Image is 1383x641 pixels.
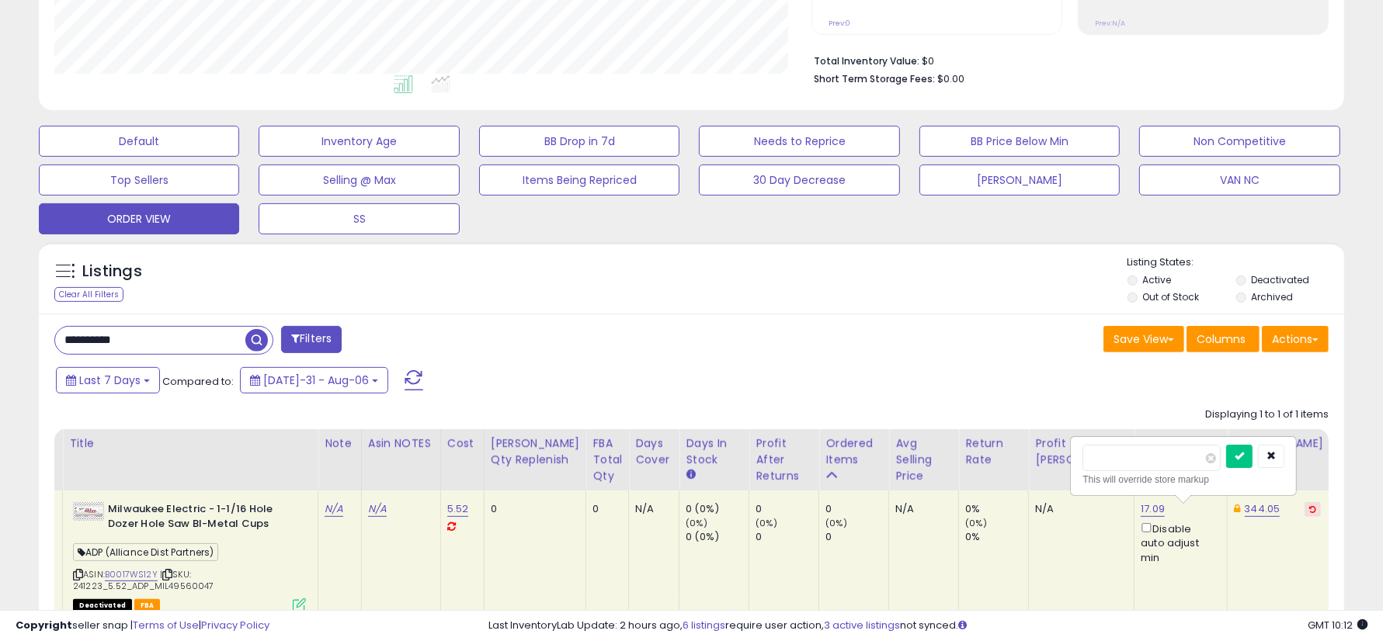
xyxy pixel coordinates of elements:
div: N/A [635,502,667,516]
button: Top Sellers [39,165,239,196]
a: Terms of Use [133,618,199,632]
div: Min Price [1141,435,1221,452]
div: 0 [825,530,888,544]
div: Clear All Filters [54,287,123,302]
th: CSV column name: cust_attr_1_ Asin NOTES [361,429,440,490]
span: ADP (Alliance Dist Partners) [73,543,218,561]
button: [PERSON_NAME] [919,165,1120,196]
button: Last 7 Days [56,367,160,393]
div: Profit [PERSON_NAME] [1035,435,1128,468]
div: 0 (0%) [686,530,749,544]
small: Prev: 0 [829,19,850,28]
button: ORDER VIEW [39,203,239,234]
th: Please note that this number is a calculation based on your required days of coverage and your ve... [484,429,586,490]
div: 0 [756,530,818,544]
div: [PERSON_NAME] [1234,435,1326,452]
span: Columns [1197,331,1246,347]
small: Days In Stock. [686,468,695,482]
div: N/A [895,502,947,516]
label: Active [1142,273,1171,286]
button: Default [39,126,239,157]
div: [PERSON_NAME] Qty Replenish [491,435,580,468]
button: BB Drop in 7d [479,126,679,157]
button: Save View [1103,326,1184,352]
div: 0 [592,502,617,516]
span: | SKU: 241223_5.52_ADP_MIL49560047 [73,568,214,591]
strong: Copyright [16,618,72,632]
div: Title [69,435,311,452]
div: 0% [965,530,1028,544]
a: 5.52 [447,501,469,517]
div: Cost [447,435,478,452]
span: 2025-08-14 10:12 GMT [1308,618,1367,632]
div: Days Cover [635,435,672,468]
b: Total Inventory Value: [814,54,919,68]
div: Return Rate [965,435,1022,468]
button: BB Price Below Min [919,126,1120,157]
a: N/A [325,501,343,517]
small: (0%) [825,517,847,529]
span: [DATE]-31 - Aug-06 [263,372,369,388]
img: 41L0cOZtjKL._SL40_.jpg [73,502,104,521]
h5: Listings [82,261,142,282]
button: Inventory Age [259,126,459,157]
a: 17.09 [1141,501,1165,517]
div: Profit After Returns [756,435,812,484]
button: [DATE]-31 - Aug-06 [240,367,388,393]
div: Note [325,435,355,452]
b: Short Term Storage Fees: [814,72,935,85]
div: Last InventoryLab Update: 2 hours ago, require user action, not synced. [488,618,1367,633]
div: Days In Stock [686,435,742,468]
a: 3 active listings [824,618,900,632]
div: seller snap | | [16,618,269,633]
label: Out of Stock [1142,290,1199,303]
a: N/A [368,501,387,517]
button: VAN NC [1139,165,1340,196]
div: Displaying 1 to 1 of 1 items [1205,407,1329,422]
div: Disable auto adjust min [1141,520,1215,565]
button: 30 Day Decrease [699,165,899,196]
button: Needs to Reprice [699,126,899,157]
a: B0017WS12Y [105,568,158,581]
button: Non Competitive [1139,126,1340,157]
li: $0 [814,50,1317,69]
div: Avg Selling Price [895,435,952,484]
a: 344.05 [1245,501,1280,517]
button: Actions [1262,326,1329,352]
small: (0%) [686,517,707,529]
button: SS [259,203,459,234]
label: Archived [1251,290,1293,303]
button: Filters [281,326,342,353]
span: Compared to: [162,374,234,389]
small: (0%) [756,517,777,529]
p: Listing States: [1128,255,1344,270]
span: Last 7 Days [79,372,141,388]
label: Deactivated [1251,273,1309,286]
div: 0 [825,502,888,516]
div: Asin NOTES [368,435,434,452]
div: 0% [965,502,1028,516]
div: N/A [1035,502,1122,516]
button: Columns [1187,326,1260,352]
div: 0 [756,502,818,516]
div: FBA Total Qty [592,435,622,484]
div: Ordered Items [825,435,882,468]
span: $0.00 [937,71,964,86]
small: Prev: N/A [1095,19,1125,28]
div: 0 [491,502,575,516]
button: Selling @ Max [259,165,459,196]
b: Milwaukee Electric - 1-1/16 Hole Dozer Hole Saw BI-Metal Cups [108,502,297,535]
a: Privacy Policy [201,618,269,632]
a: 6 listings [683,618,725,632]
button: Items Being Repriced [479,165,679,196]
div: This will override store markup [1082,472,1284,487]
div: 0 (0%) [686,502,749,516]
small: (0%) [965,517,987,529]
